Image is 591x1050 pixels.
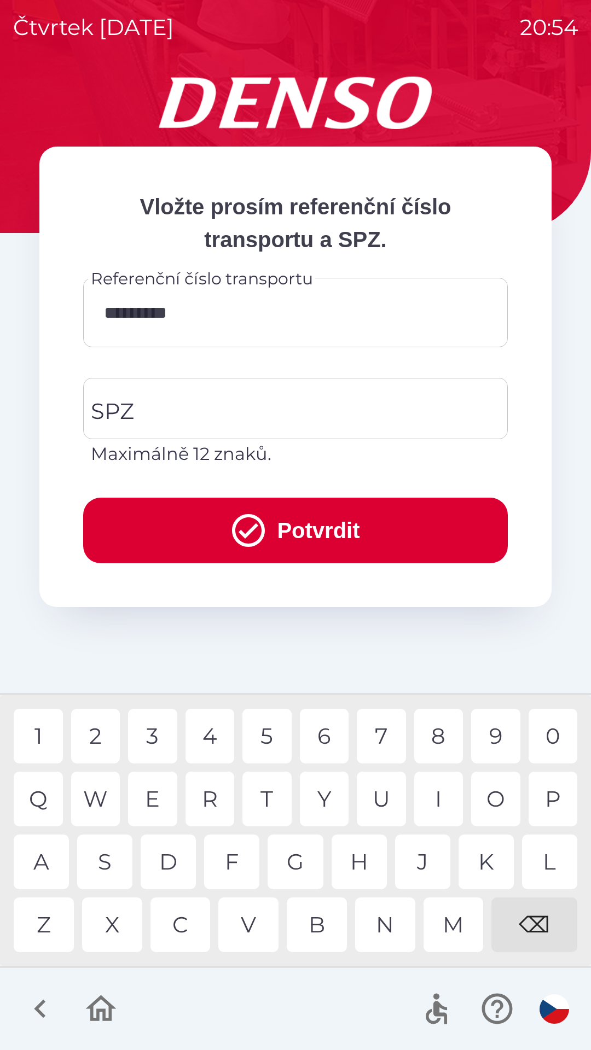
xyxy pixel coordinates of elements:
[83,190,508,256] p: Vložte prosím referenční číslo transportu a SPZ.
[520,11,578,44] p: 20:54
[91,267,313,290] label: Referenční číslo transportu
[91,441,500,467] p: Maximálně 12 znaků.
[39,77,552,129] img: Logo
[83,498,508,563] button: Potvrdit
[540,994,569,1024] img: cs flag
[13,11,174,44] p: čtvrtek [DATE]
